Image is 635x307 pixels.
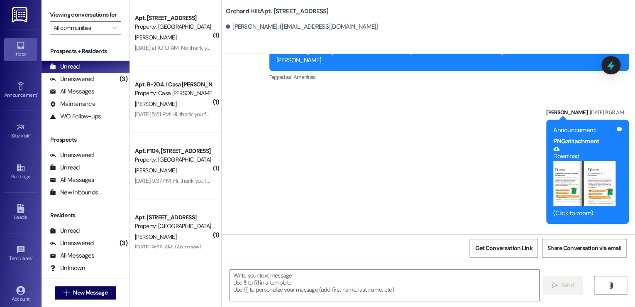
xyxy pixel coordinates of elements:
span: • [30,132,31,138]
span: [PERSON_NAME] [135,167,176,174]
div: Unread [50,62,80,71]
div: Property: Casa [PERSON_NAME] [135,89,212,98]
div: Prospects [42,135,129,144]
div: WO Follow-ups [50,112,101,121]
div: [DATE] 9:37 PM: Hi, thank you for your message. Our team will get back to you [DATE] between the ... [135,177,390,184]
div: (3) [117,237,129,250]
div: [DATE] 9:58 AM: (An Image) [135,243,201,251]
button: Send [542,276,583,295]
span: [PERSON_NAME] [135,34,176,41]
div: [DATE] 9:58 AM [588,108,624,117]
span: • [32,254,33,260]
button: Zoom image [553,161,615,206]
div: Property: [GEOGRAPHIC_DATA] [135,222,212,231]
div: New Inbounds [50,188,98,197]
div: Unread [50,226,80,235]
i:  [64,290,70,296]
div: Apt. [STREET_ADDRESS] [135,14,212,22]
div: [DATE] at 10:10 AM: No thank you [135,44,213,52]
div: Property: [GEOGRAPHIC_DATA] [135,155,212,164]
a: Site Visit • [4,120,37,142]
div: Apt. [STREET_ADDRESS] [135,213,212,222]
span: New Message [73,288,107,297]
img: ResiDesk Logo [12,7,29,22]
div: Residents [42,211,129,220]
div: (Click to zoom) [553,209,615,218]
div: All Messages [50,87,94,96]
button: Share Conversation via email [542,239,627,258]
div: Unanswered [50,151,94,160]
div: Maintenance [50,100,95,108]
span: Amenities [293,74,315,81]
span: Get Conversation Link [475,244,532,253]
i:  [551,282,557,289]
a: Download [553,146,615,160]
a: Inbox [4,38,37,61]
div: Apt. F104, [STREET_ADDRESS] [135,147,212,155]
span: Share Conversation via email [547,244,621,253]
label: Viewing conversations for [50,8,121,21]
i:  [608,282,614,289]
div: (3) [117,73,129,86]
span: [PERSON_NAME] [135,233,176,241]
div: All Messages [50,251,94,260]
div: Unanswered [50,75,94,84]
div: Unknown [50,264,85,273]
a: Leads [4,201,37,224]
i:  [112,25,117,31]
a: Buildings [4,161,37,183]
span: • [37,91,38,97]
div: Unanswered [50,239,94,248]
div: Tagged as: [269,71,629,83]
div: All Messages [50,176,94,184]
input: All communities [54,21,108,34]
span: Send [561,281,574,290]
span: [PERSON_NAME] [135,100,176,108]
div: Unread [50,163,80,172]
div: Apt. B-204, 1 Casa [PERSON_NAME] [135,80,212,89]
div: Property: [GEOGRAPHIC_DATA] [135,22,212,31]
div: Announcement: [553,126,615,135]
div: Prospects + Residents [42,47,129,56]
div: [PERSON_NAME] [546,108,629,120]
b: Orchard Hill: Apt. [STREET_ADDRESS] [226,7,329,16]
button: Get Conversation Link [469,239,537,258]
b: PNG attachment [553,137,599,145]
a: Templates • [4,243,37,265]
div: [PERSON_NAME]. ([EMAIL_ADDRESS][DOMAIN_NAME]) [226,22,379,31]
a: Account [4,283,37,306]
button: New Message [55,286,116,300]
div: [DATE] 5:51 PM: Hi, thank you for your message. Our team will get back to you [DATE] between the ... [135,111,389,118]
